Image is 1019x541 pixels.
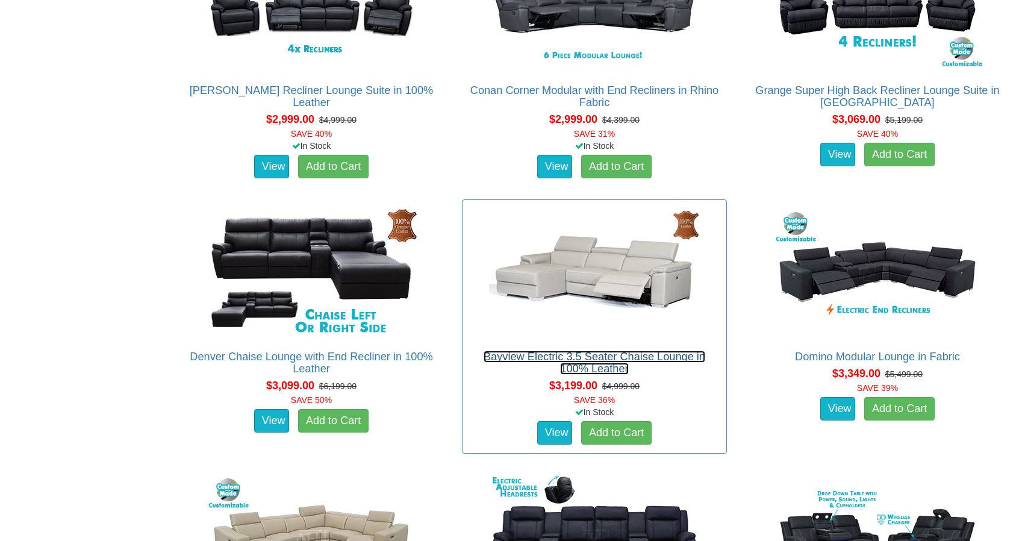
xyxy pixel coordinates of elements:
[755,84,999,108] a: Grange Super High Back Recliner Lounge Suite in [GEOGRAPHIC_DATA]
[857,383,898,393] font: SAVE 39%
[537,155,572,179] a: View
[769,206,986,339] img: Domino Modular Lounge in Fabric
[832,113,880,125] span: $3,069.00
[832,367,880,380] span: $3,349.00
[864,397,935,421] a: Add to Cart
[266,113,314,125] span: $2,999.00
[254,155,289,179] a: View
[484,351,705,375] a: Bayview Electric 3.5 Seater Chaise Lounge in 100% Leather
[857,129,898,139] font: SAVE 40%
[266,380,314,392] span: $3,099.00
[581,421,652,445] a: Add to Cart
[537,421,572,445] a: View
[795,351,960,363] a: Domino Modular Lounge in Fabric
[176,140,446,152] div: In Stock
[486,206,703,339] img: Bayview Electric 3.5 Seater Chaise Lounge in 100% Leather
[820,397,855,421] a: View
[291,129,332,139] font: SAVE 40%
[864,143,935,167] a: Add to Cart
[574,129,615,139] font: SAVE 31%
[319,381,357,391] del: $6,199.00
[602,381,640,391] del: $4,999.00
[574,395,615,405] font: SAVE 36%
[298,155,369,179] a: Add to Cart
[298,409,369,433] a: Add to Cart
[549,113,597,125] span: $2,999.00
[602,115,640,125] del: $4,399.00
[190,351,432,375] a: Denver Chaise Lounge with End Recliner in 100% Leather
[820,143,855,167] a: View
[460,140,729,152] div: In Stock
[291,395,332,405] font: SAVE 50%
[190,84,433,108] a: [PERSON_NAME] Recliner Lounge Suite in 100% Leather
[885,369,923,379] del: $5,499.00
[581,155,652,179] a: Add to Cart
[549,380,597,392] span: $3,199.00
[460,406,729,418] div: In Stock
[319,115,357,125] del: $4,999.00
[203,206,420,339] img: Denver Chaise Lounge with End Recliner in 100% Leather
[254,409,289,433] a: View
[470,84,718,108] a: Conan Corner Modular with End Recliners in Rhino Fabric
[885,115,923,125] del: $5,199.00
